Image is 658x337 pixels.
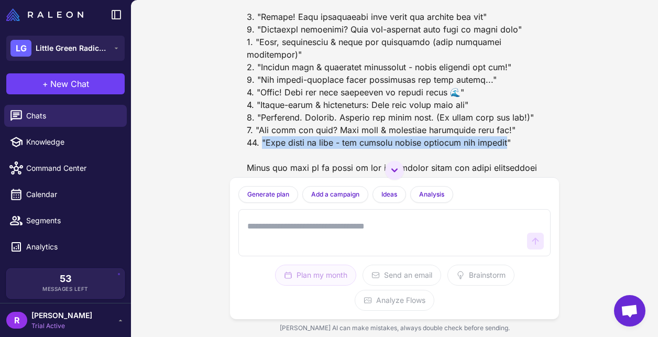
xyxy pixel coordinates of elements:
span: Calendar [26,189,118,200]
div: LG [10,40,31,57]
button: Generate plan [238,186,298,203]
button: Send an email [363,265,441,286]
a: Analytics [4,236,127,258]
button: Add a campaign [302,186,368,203]
span: Knowledge [26,136,118,148]
button: Analysis [410,186,453,203]
span: New Chat [50,78,89,90]
span: Ideas [381,190,397,199]
span: Segments [26,215,118,226]
button: Plan my month [275,265,356,286]
span: 53 [60,274,72,284]
span: Messages Left [42,285,89,293]
span: Integrations [26,267,118,279]
a: Segments [4,210,127,232]
span: Analysis [419,190,444,199]
button: LGLittle Green Radicals [6,36,125,61]
span: Command Center [26,162,118,174]
span: + [42,78,48,90]
button: +New Chat [6,73,125,94]
a: Chats [4,105,127,127]
span: Little Green Radicals [36,42,109,54]
div: [PERSON_NAME] AI can make mistakes, always double check before sending. [230,319,559,337]
span: Add a campaign [311,190,359,199]
span: [PERSON_NAME] [31,310,92,321]
button: Ideas [372,186,406,203]
a: Open chat [614,295,645,327]
span: Chats [26,110,118,122]
span: Analytics [26,241,118,253]
button: Brainstorm [447,265,514,286]
a: Command Center [4,157,127,179]
a: Calendar [4,183,127,205]
span: Trial Active [31,321,92,331]
span: Generate plan [247,190,289,199]
a: Integrations [4,262,127,284]
img: Raleon Logo [6,8,83,21]
button: Analyze Flows [355,290,434,311]
div: R [6,312,27,329]
a: Knowledge [4,131,127,153]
